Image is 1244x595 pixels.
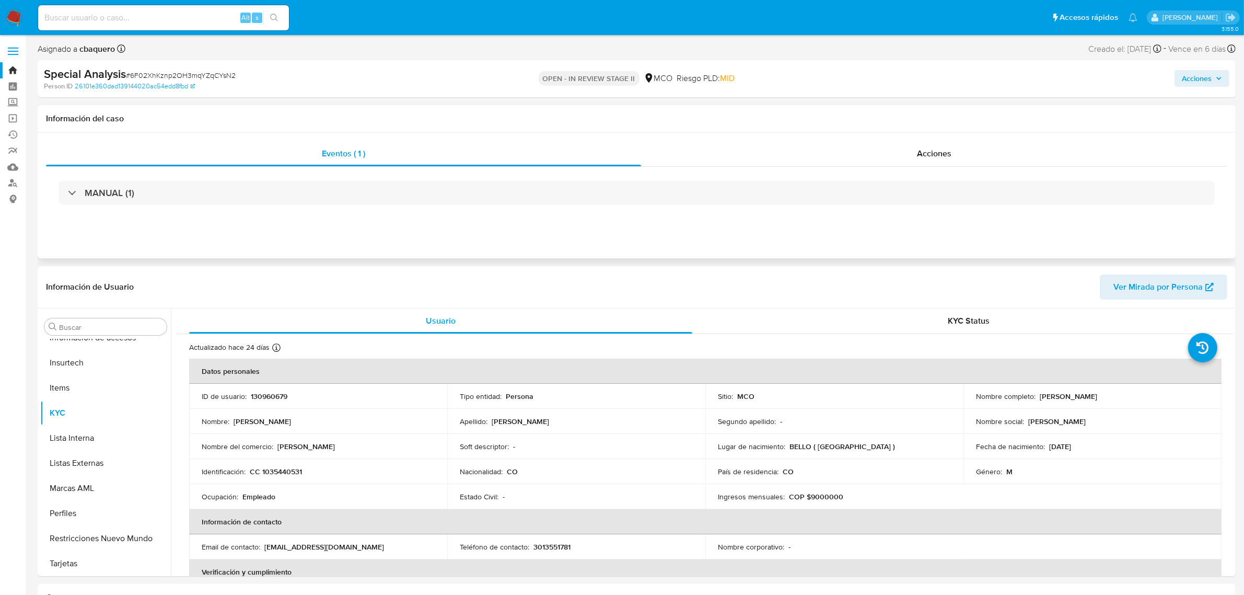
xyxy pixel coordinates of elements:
[1006,467,1013,476] p: M
[40,451,171,476] button: Listas Externas
[783,467,794,476] p: CO
[75,82,195,91] a: 26101e360dad139144020ac54edd8fbd
[718,417,776,426] p: Segundo apellido :
[718,467,778,476] p: País de residencia :
[976,417,1024,426] p: Nombre social :
[460,442,509,451] p: Soft descriptor :
[917,147,951,159] span: Acciones
[789,492,843,501] p: COP $9000000
[1113,274,1203,300] span: Ver Mirada por Persona
[241,13,250,22] span: Alt
[202,492,238,501] p: Ocupación :
[1162,13,1222,22] p: juan.montanobonaga@mercadolibre.com.co
[264,542,384,552] p: [EMAIL_ADDRESS][DOMAIN_NAME]
[322,147,365,159] span: Eventos ( 1 )
[202,392,247,401] p: ID de usuario :
[40,526,171,551] button: Restricciones Nuevo Mundo
[1040,392,1097,401] p: [PERSON_NAME]
[460,467,503,476] p: Nacionalidad :
[644,73,673,84] div: MCO
[189,559,1222,585] th: Verificación y cumplimiento
[40,375,171,401] button: Items
[460,542,529,552] p: Teléfono de contacto :
[718,542,784,552] p: Nombre corporativo :
[1168,43,1226,55] span: Vence en 6 días
[277,442,335,451] p: [PERSON_NAME]
[46,282,134,292] h1: Información de Usuario
[720,72,735,84] span: MID
[1182,70,1212,87] span: Acciones
[677,73,735,84] span: Riesgo PLD:
[189,509,1222,534] th: Información de contacto
[1049,442,1071,451] p: [DATE]
[40,350,171,375] button: Insurtech
[492,417,549,426] p: [PERSON_NAME]
[59,181,1215,205] div: MANUAL (1)
[251,392,287,401] p: 130960679
[77,43,115,55] b: cbaquero
[1225,12,1236,23] a: Salir
[1028,417,1086,426] p: [PERSON_NAME]
[46,113,1227,124] h1: Información del caso
[1129,13,1137,22] a: Notificaciones
[539,71,640,86] p: OPEN - IN REVIEW STAGE II
[1088,42,1161,56] div: Creado el: [DATE]
[513,442,515,451] p: -
[49,323,57,331] button: Buscar
[507,467,518,476] p: CO
[780,417,782,426] p: -
[1164,42,1166,56] span: -
[1100,274,1227,300] button: Ver Mirada por Persona
[250,467,302,476] p: CC 1035440531
[976,467,1002,476] p: Género :
[126,70,236,81] span: # 6F02XhKznp2OH3mqYZqCYsN2
[38,11,289,25] input: Buscar usuario o caso...
[789,442,895,451] p: BELLO ( [GEOGRAPHIC_DATA] )
[533,542,571,552] p: 3013551781
[263,10,285,25] button: search-icon
[234,417,291,426] p: [PERSON_NAME]
[242,492,275,501] p: Empleado
[202,542,260,552] p: Email de contacto :
[718,392,733,401] p: Sitio :
[59,323,162,332] input: Buscar
[460,417,487,426] p: Apellido :
[426,315,456,327] span: Usuario
[44,82,73,91] b: Person ID
[737,392,754,401] p: MCO
[44,65,126,82] b: Special Analysis
[40,426,171,451] button: Lista Interna
[202,467,246,476] p: Identificación :
[40,476,171,501] button: Marcas AML
[1060,12,1118,23] span: Accesos rápidos
[40,501,171,526] button: Perfiles
[85,187,134,199] h3: MANUAL (1)
[948,315,990,327] span: KYC Status
[1175,70,1229,87] button: Acciones
[718,492,785,501] p: Ingresos mensuales :
[202,417,229,426] p: Nombre :
[189,359,1222,384] th: Datos personales
[40,551,171,576] button: Tarjetas
[255,13,259,22] span: s
[40,401,171,426] button: KYC
[976,392,1036,401] p: Nombre completo :
[506,392,533,401] p: Persona
[503,492,505,501] p: -
[38,43,115,55] span: Asignado a
[460,492,498,501] p: Estado Civil :
[460,392,502,401] p: Tipo entidad :
[788,542,790,552] p: -
[202,442,273,451] p: Nombre del comercio :
[189,342,270,352] p: Actualizado hace 24 días
[976,442,1045,451] p: Fecha de nacimiento :
[718,442,785,451] p: Lugar de nacimiento :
